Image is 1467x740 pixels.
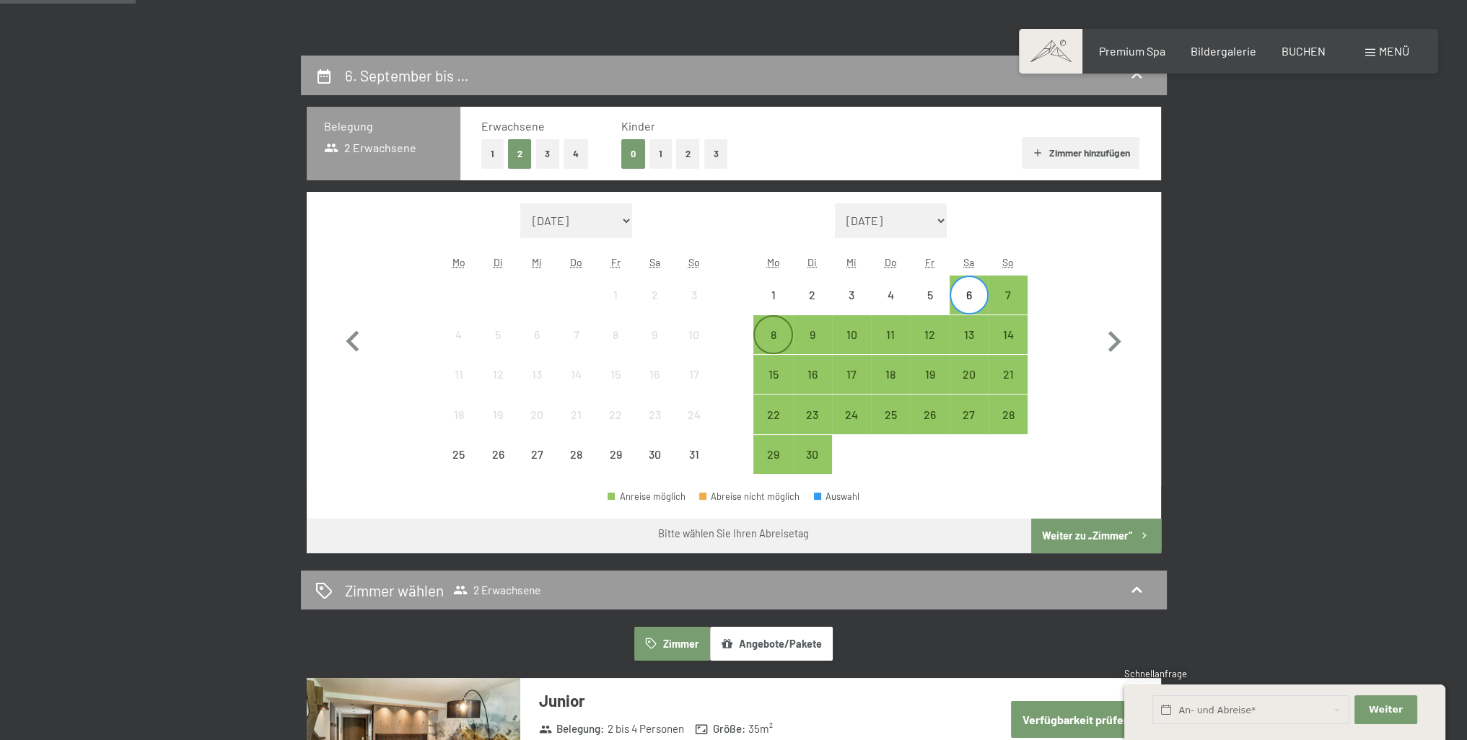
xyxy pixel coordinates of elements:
div: Abreise nicht möglich [478,315,517,354]
div: Abreise nicht möglich [793,276,832,314]
div: Abreise möglich [989,395,1028,433]
div: 31 [675,449,711,485]
div: 22 [597,409,634,445]
div: 18 [872,369,908,405]
div: Abreise möglich [793,315,832,354]
div: Abreise nicht möglich [439,315,478,354]
abbr: Montag [452,256,465,268]
div: Abreise nicht möglich [557,395,596,433]
span: 2 Erwachsene [453,583,540,597]
div: Abreise möglich [950,355,989,394]
div: Tue Sep 16 2025 [793,355,832,394]
div: 8 [597,329,634,365]
div: Mon Sep 15 2025 [753,355,792,394]
div: Abreise nicht möglich [832,276,871,314]
div: Abreise nicht möglich [596,276,635,314]
div: Mon Sep 22 2025 [753,395,792,433]
div: Abreise möglich [753,435,792,474]
span: Erwachsene [481,119,545,133]
button: Zimmer hinzufügen [1022,137,1139,169]
div: Abreise möglich [871,395,910,433]
div: 3 [675,289,711,325]
div: 17 [833,369,870,405]
div: Tue Aug 05 2025 [478,315,517,354]
div: Mon Sep 01 2025 [753,276,792,314]
div: Thu Aug 14 2025 [557,355,596,394]
div: Abreise nicht möglich [517,395,556,433]
button: Vorheriger Monat [332,203,374,475]
div: Wed Sep 03 2025 [832,276,871,314]
div: Abreise nicht möglich [439,435,478,474]
div: 19 [480,409,516,445]
div: Mon Aug 11 2025 [439,355,478,394]
abbr: Freitag [925,256,934,268]
div: Abreise nicht möglich [439,395,478,433]
a: Bildergalerie [1191,44,1256,58]
button: 4 [564,139,588,169]
div: 12 [480,369,516,405]
div: Abreise möglich [753,355,792,394]
span: Schnellanfrage [1124,668,1187,679]
button: Nächster Monat [1093,203,1135,475]
div: 22 [755,409,791,445]
div: 29 [597,449,634,485]
div: Sat Aug 09 2025 [635,315,674,354]
div: Sun Sep 14 2025 [989,315,1028,354]
div: Abreise nicht möglich [674,315,713,354]
div: Thu Sep 11 2025 [871,315,910,354]
div: Sun Sep 07 2025 [989,276,1028,314]
div: Thu Sep 04 2025 [871,276,910,314]
div: Tue Sep 23 2025 [793,395,832,433]
div: 4 [872,289,908,325]
div: Abreise möglich [989,276,1028,314]
div: Abreise nicht möglich [596,355,635,394]
div: Sun Aug 24 2025 [674,395,713,433]
div: Auswahl [814,492,860,501]
div: 7 [990,289,1026,325]
div: 2 [636,289,673,325]
div: 29 [755,449,791,485]
abbr: Donnerstag [570,256,582,268]
div: Abreise nicht möglich [699,492,800,501]
div: Abreise nicht möglich [635,435,674,474]
div: Sun Aug 03 2025 [674,276,713,314]
span: 2 Erwachsene [324,140,417,156]
div: 23 [636,409,673,445]
div: Abreise nicht möglich [753,276,792,314]
button: 2 [508,139,532,169]
div: 16 [794,369,831,405]
div: Abreise möglich [910,315,949,354]
abbr: Dienstag [807,256,817,268]
div: 11 [872,329,908,365]
div: Sat Sep 20 2025 [950,355,989,394]
div: Wed Sep 10 2025 [832,315,871,354]
div: 28 [990,409,1026,445]
div: 15 [755,369,791,405]
div: Abreise nicht möglich [635,355,674,394]
div: Sun Sep 28 2025 [989,395,1028,433]
div: Wed Sep 17 2025 [832,355,871,394]
div: Fri Aug 08 2025 [596,315,635,354]
div: 20 [951,369,987,405]
button: Weiter zu „Zimmer“ [1031,519,1160,553]
div: Mon Aug 04 2025 [439,315,478,354]
h2: Zimmer wählen [345,580,444,601]
div: 5 [480,329,516,365]
div: Abreise nicht möglich [439,355,478,394]
div: 5 [911,289,947,325]
span: Weiter [1369,703,1403,716]
button: 3 [704,139,728,169]
button: 0 [621,139,645,169]
div: 7 [559,329,595,365]
div: Fri Aug 22 2025 [596,395,635,433]
div: Abreise nicht möglich [635,276,674,314]
button: Verfügbarkeit prüfen [1011,701,1142,738]
div: Abreise möglich [950,395,989,433]
div: 20 [519,409,555,445]
div: Thu Aug 28 2025 [557,435,596,474]
div: Sun Sep 21 2025 [989,355,1028,394]
div: Abreise nicht möglich [635,315,674,354]
div: Abreise nicht möglich [871,276,910,314]
div: Abreise möglich [871,315,910,354]
abbr: Dienstag [494,256,503,268]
